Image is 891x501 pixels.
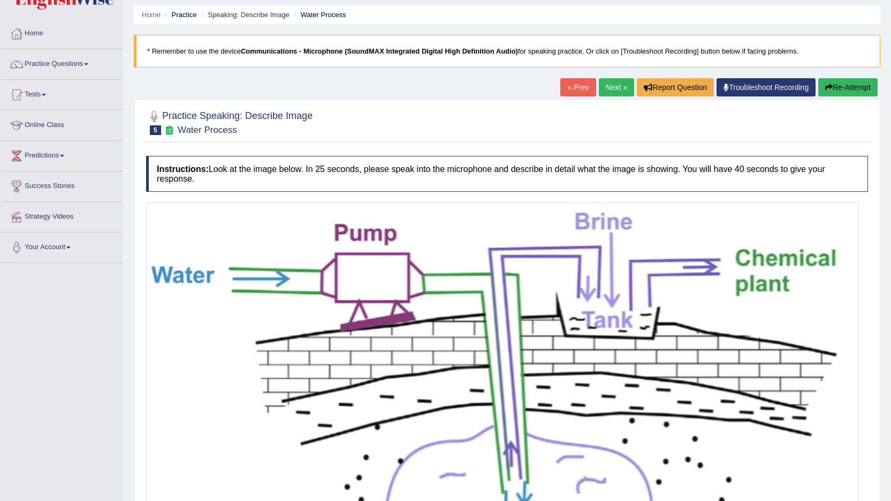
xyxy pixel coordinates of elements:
a: Speaking: Describe Image [208,11,289,19]
b: Communications - Microphone (SoundMAX Integrated Digital High Definition Audio) [241,47,518,55]
small: Water Process [178,125,237,135]
b: Instructions: [157,164,209,174]
h2: Practice Speaking: Describe Image [146,108,313,135]
a: Your Account [1,233,123,259]
a: Home [1,19,123,46]
small: Exam occurring question [164,125,175,136]
li: Practice [162,10,196,20]
a: Practice Questions [1,49,123,76]
h4: Look at the image below. In 25 seconds, please speak into the microphone and describe in detail w... [146,156,868,192]
a: Home [142,11,161,19]
button: Re-Attempt [818,78,878,96]
a: Strategy Videos [1,202,123,229]
a: Tests [1,80,123,107]
span: 5 [150,125,161,135]
a: Predictions [1,141,123,168]
blockquote: * Remember to use the device for speaking practice. Or click on [Troubleshoot Recording] button b... [134,35,880,68]
a: Online Class [1,110,123,137]
a: Next » [599,78,634,96]
button: Report Question [637,78,714,96]
a: Troubleshoot Recording [717,78,816,96]
a: Success Stories [1,171,123,198]
li: Water Process [291,10,346,20]
a: « Prev [560,78,596,96]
